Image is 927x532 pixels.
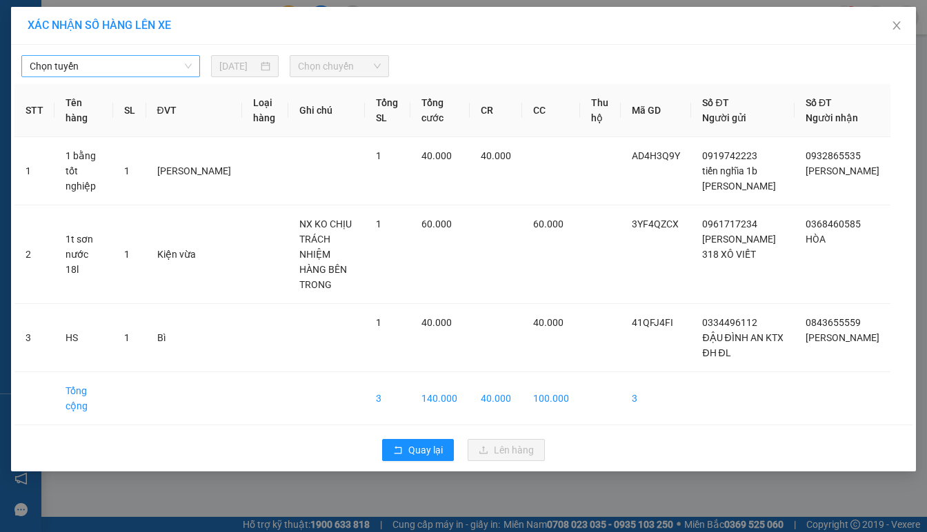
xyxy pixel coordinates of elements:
th: Tổng SL [365,84,410,137]
span: [PERSON_NAME] 318 XÔ VIẾT [702,234,776,260]
span: 40.000 [533,317,564,328]
td: 1 [14,137,54,205]
span: 0932865535 [806,150,861,161]
span: AD4H3Q9Y [632,150,680,161]
span: 40.000 [421,317,452,328]
th: Ghi chú [288,84,364,137]
td: [PERSON_NAME] [146,137,242,205]
span: Số ĐT [702,97,728,108]
input: 11/09/2025 [219,59,258,74]
button: Close [877,7,916,45]
span: 1 [124,249,130,260]
td: 140.000 [410,372,470,425]
span: Số ĐT [806,97,832,108]
span: 1 [124,332,130,343]
span: Người gửi [702,112,746,123]
span: HÒA [806,234,826,245]
td: 3 [14,304,54,372]
span: 1 [376,317,381,328]
span: 60.000 [533,218,564,229]
span: 0961717234 [702,218,757,229]
span: 3YF4QZCX [632,218,679,229]
span: 41QFJ4FI [632,317,673,328]
th: CR [470,84,522,137]
span: 0334496112 [702,317,757,328]
td: Bì [146,304,242,372]
span: 1 [376,150,381,161]
td: Tổng cộng [54,372,113,425]
span: 1 [124,165,130,176]
span: Người nhận [806,112,858,123]
td: 1t sơn nước 18l [54,205,113,304]
span: ĐẬU ĐÌNH AN KTX ĐH ĐL [702,332,783,358]
th: ĐVT [146,84,242,137]
td: 100.000 [522,372,580,425]
td: 2 [14,205,54,304]
th: Mã GD [621,84,691,137]
th: Tổng cước [410,84,470,137]
span: 0919742223 [702,150,757,161]
span: [PERSON_NAME] [806,165,879,176]
span: 40.000 [481,150,511,161]
th: Thu hộ [580,84,621,137]
span: 60.000 [421,218,452,229]
th: SL [113,84,146,137]
td: HS [54,304,113,372]
button: uploadLên hàng [468,439,545,461]
span: 1 [376,218,381,229]
span: close [891,20,902,31]
th: STT [14,84,54,137]
th: CC [522,84,580,137]
td: 3 [621,372,691,425]
span: 0368460585 [806,218,861,229]
span: tiến nghĩa 1b [PERSON_NAME] [702,165,776,192]
span: rollback [393,445,403,456]
td: 40.000 [470,372,522,425]
span: 0843655559 [806,317,861,328]
th: Tên hàng [54,84,113,137]
td: 1 bằng tốt nghiệp [54,137,113,205]
th: Loại hàng [242,84,289,137]
span: [PERSON_NAME] [806,332,879,343]
span: 40.000 [421,150,452,161]
td: Kiện vừa [146,205,242,304]
span: NX KO CHỊU TRÁCH NHIỆM HÀNG BÊN TRONG [299,218,352,290]
td: 3 [365,372,410,425]
span: XÁC NHẬN SỐ HÀNG LÊN XE [28,19,171,32]
span: Quay lại [408,442,443,458]
span: Chọn chuyến [298,56,381,76]
span: Chọn tuyến [30,56,192,76]
button: rollbackQuay lại [382,439,454,461]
